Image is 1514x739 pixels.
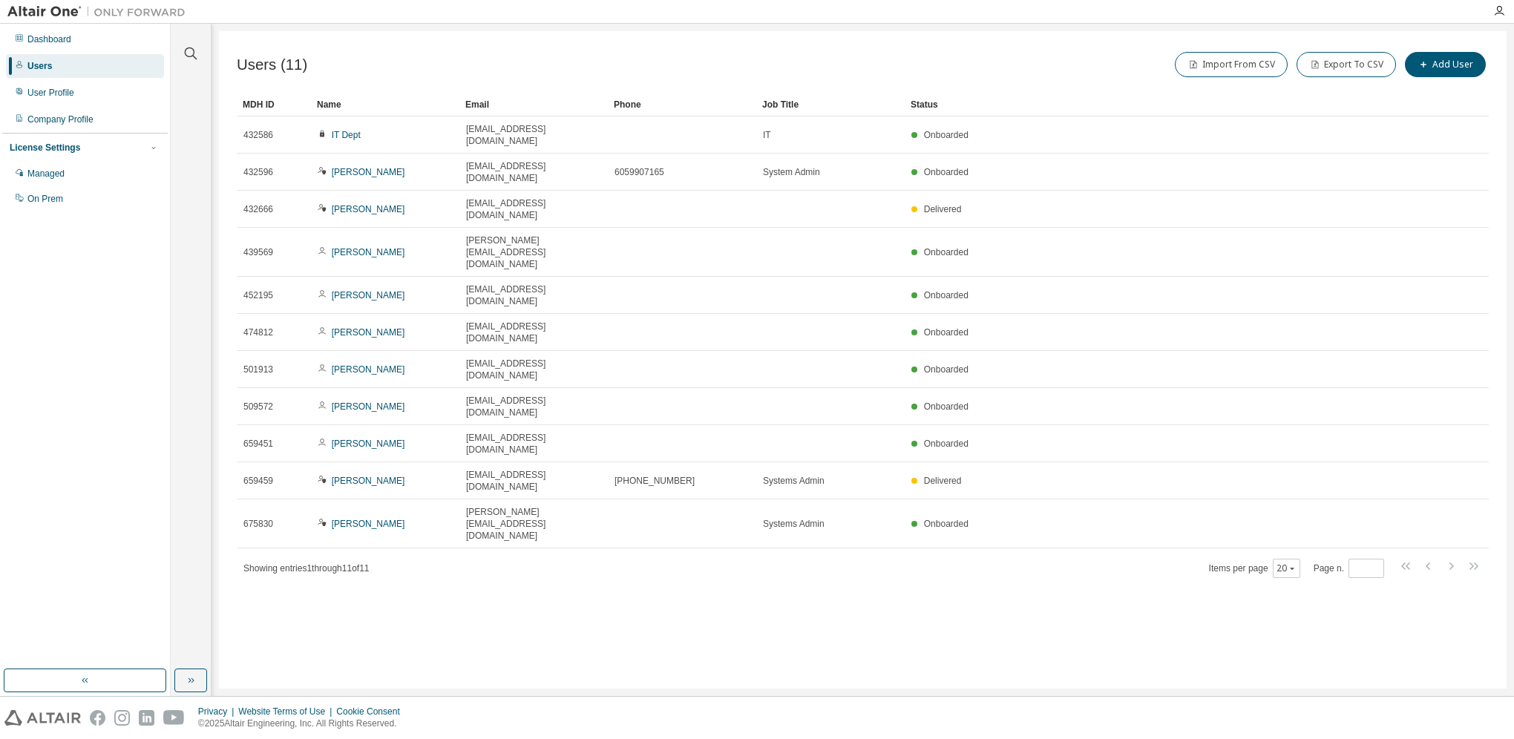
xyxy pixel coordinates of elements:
[139,710,154,726] img: linkedin.svg
[763,475,825,487] span: Systems Admin
[27,33,71,45] div: Dashboard
[332,519,405,529] a: [PERSON_NAME]
[7,4,193,19] img: Altair One
[911,93,1412,116] div: Status
[4,710,81,726] img: altair_logo.svg
[1405,52,1486,77] button: Add User
[924,476,962,486] span: Delivered
[238,706,336,717] div: Website Terms of Use
[1277,562,1297,574] button: 20
[332,167,405,177] a: [PERSON_NAME]
[332,204,405,214] a: [PERSON_NAME]
[466,469,601,493] span: [EMAIL_ADDRESS][DOMAIN_NAME]
[10,142,80,154] div: License Settings
[336,706,408,717] div: Cookie Consent
[466,197,601,221] span: [EMAIL_ADDRESS][DOMAIN_NAME]
[243,289,273,301] span: 452195
[924,364,969,375] span: Onboarded
[466,283,601,307] span: [EMAIL_ADDRESS][DOMAIN_NAME]
[332,247,405,257] a: [PERSON_NAME]
[614,93,750,116] div: Phone
[762,93,899,116] div: Job Title
[924,519,969,529] span: Onboarded
[198,717,409,730] p: © 2025 Altair Engineering, Inc. All Rights Reserved.
[243,563,370,574] span: Showing entries 1 through 11 of 11
[332,439,405,449] a: [PERSON_NAME]
[243,518,273,530] span: 675830
[27,60,52,72] div: Users
[924,167,969,177] span: Onboarded
[27,87,74,99] div: User Profile
[466,358,601,381] span: [EMAIL_ADDRESS][DOMAIN_NAME]
[237,56,307,73] span: Users (11)
[1175,52,1288,77] button: Import From CSV
[243,246,273,258] span: 439569
[763,166,820,178] span: System Admin
[243,364,273,375] span: 501913
[763,129,771,141] span: IT
[332,327,405,338] a: [PERSON_NAME]
[1314,559,1384,578] span: Page n.
[27,193,63,205] div: On Prem
[332,401,405,412] a: [PERSON_NAME]
[198,706,238,717] div: Privacy
[924,290,969,300] span: Onboarded
[466,506,601,542] span: [PERSON_NAME][EMAIL_ADDRESS][DOMAIN_NAME]
[924,327,969,338] span: Onboarded
[27,114,94,125] div: Company Profile
[243,475,273,487] span: 659459
[114,710,130,726] img: instagram.svg
[466,395,601,418] span: [EMAIL_ADDRESS][DOMAIN_NAME]
[243,326,273,338] span: 474812
[243,203,273,215] span: 432666
[615,475,695,487] span: [PHONE_NUMBER]
[163,710,185,726] img: youtube.svg
[924,401,969,412] span: Onboarded
[924,204,962,214] span: Delivered
[763,518,825,530] span: Systems Admin
[243,166,273,178] span: 432596
[466,432,601,456] span: [EMAIL_ADDRESS][DOMAIN_NAME]
[465,93,602,116] div: Email
[924,439,969,449] span: Onboarded
[243,401,273,413] span: 509572
[924,247,969,257] span: Onboarded
[243,129,273,141] span: 432586
[466,321,601,344] span: [EMAIL_ADDRESS][DOMAIN_NAME]
[466,123,601,147] span: [EMAIL_ADDRESS][DOMAIN_NAME]
[27,168,65,180] div: Managed
[615,166,664,178] span: 6059907165
[317,93,453,116] div: Name
[1297,52,1396,77] button: Export To CSV
[466,160,601,184] span: [EMAIL_ADDRESS][DOMAIN_NAME]
[1209,559,1300,578] span: Items per page
[332,130,361,140] a: IT Dept
[243,438,273,450] span: 659451
[243,93,305,116] div: MDH ID
[90,710,105,726] img: facebook.svg
[332,476,405,486] a: [PERSON_NAME]
[332,290,405,300] a: [PERSON_NAME]
[466,234,601,270] span: [PERSON_NAME][EMAIL_ADDRESS][DOMAIN_NAME]
[924,130,969,140] span: Onboarded
[332,364,405,375] a: [PERSON_NAME]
